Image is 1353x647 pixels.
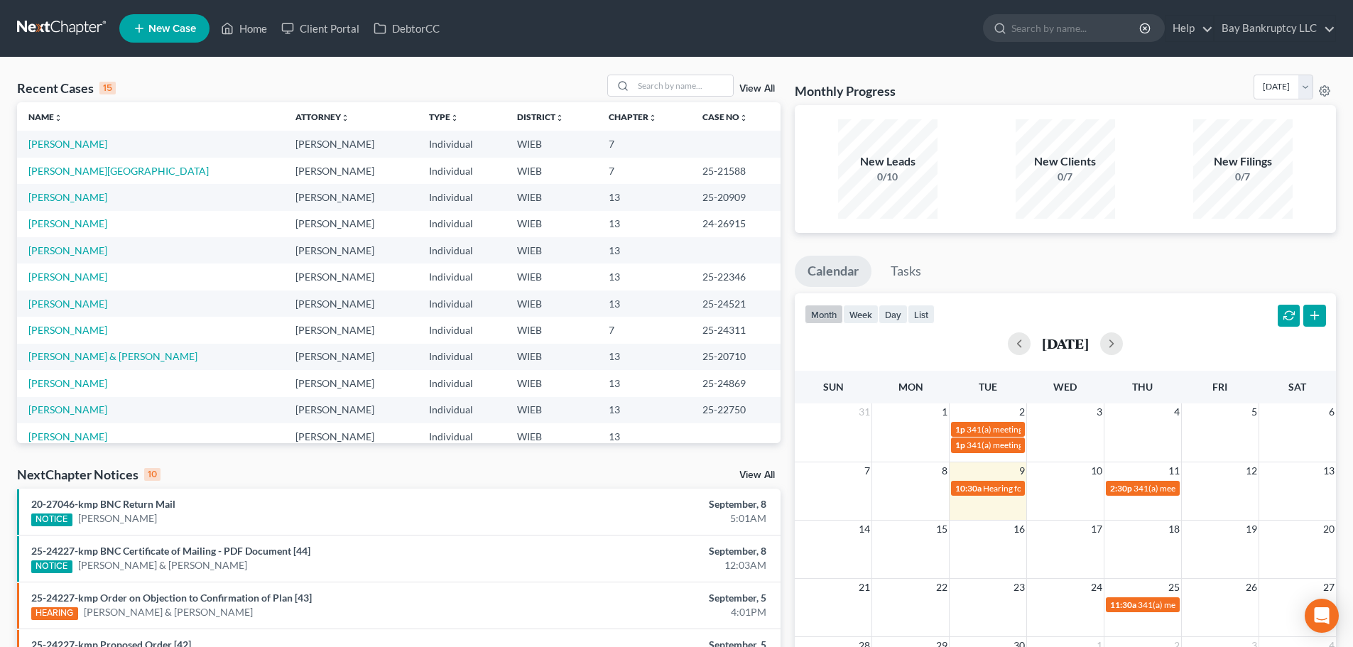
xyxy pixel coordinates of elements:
[284,317,418,343] td: [PERSON_NAME]
[1016,153,1115,170] div: New Clients
[691,184,781,210] td: 25-20909
[284,158,418,184] td: [PERSON_NAME]
[940,462,949,479] span: 8
[1042,336,1089,351] h2: [DATE]
[857,579,871,596] span: 21
[429,112,459,122] a: Typeunfold_more
[1244,579,1259,596] span: 26
[284,423,418,450] td: [PERSON_NAME]
[274,16,366,41] a: Client Portal
[366,16,447,41] a: DebtorCC
[148,23,196,34] span: New Case
[31,607,78,620] div: HEARING
[84,605,253,619] a: [PERSON_NAME] & [PERSON_NAME]
[1090,462,1104,479] span: 10
[506,290,597,317] td: WIEB
[418,423,506,450] td: Individual
[506,263,597,290] td: WIEB
[1132,381,1153,393] span: Thu
[597,290,691,317] td: 13
[1327,403,1336,420] span: 6
[1016,170,1115,184] div: 0/7
[506,344,597,370] td: WIEB
[1244,521,1259,538] span: 19
[597,237,691,263] td: 13
[691,290,781,317] td: 25-24521
[1090,579,1104,596] span: 24
[28,191,107,203] a: [PERSON_NAME]
[691,211,781,237] td: 24-26915
[1215,16,1335,41] a: Bay Bankruptcy LLC
[979,381,997,393] span: Tue
[28,271,107,283] a: [PERSON_NAME]
[648,114,657,122] i: unfold_more
[28,138,107,150] a: [PERSON_NAME]
[1165,16,1213,41] a: Help
[78,511,157,526] a: [PERSON_NAME]
[1212,381,1227,393] span: Fri
[284,397,418,423] td: [PERSON_NAME]
[418,158,506,184] td: Individual
[1244,462,1259,479] span: 12
[555,114,564,122] i: unfold_more
[795,82,896,99] h3: Monthly Progress
[597,184,691,210] td: 13
[17,466,161,483] div: NextChapter Notices
[1110,483,1132,494] span: 2:30p
[857,403,871,420] span: 31
[28,377,107,389] a: [PERSON_NAME]
[28,112,63,122] a: Nameunfold_more
[935,579,949,596] span: 22
[78,558,247,572] a: [PERSON_NAME] & [PERSON_NAME]
[691,397,781,423] td: 25-22750
[1053,381,1077,393] span: Wed
[28,217,107,229] a: [PERSON_NAME]
[17,80,116,97] div: Recent Cases
[1250,403,1259,420] span: 5
[691,317,781,343] td: 25-24311
[284,237,418,263] td: [PERSON_NAME]
[418,263,506,290] td: Individual
[284,263,418,290] td: [PERSON_NAME]
[418,211,506,237] td: Individual
[1322,579,1336,596] span: 27
[1173,403,1181,420] span: 4
[1134,483,1271,494] span: 341(a) meeting for [PERSON_NAME]
[879,305,908,324] button: day
[1110,599,1136,610] span: 11:30a
[506,158,597,184] td: WIEB
[28,244,107,256] a: [PERSON_NAME]
[1322,521,1336,538] span: 20
[1011,15,1141,41] input: Search by name...
[418,131,506,157] td: Individual
[295,112,349,122] a: Attorneyunfold_more
[31,560,72,573] div: NOTICE
[908,305,935,324] button: list
[506,370,597,396] td: WIEB
[739,114,748,122] i: unfold_more
[634,75,733,96] input: Search by name...
[739,470,775,480] a: View All
[28,350,197,362] a: [PERSON_NAME] & [PERSON_NAME]
[795,256,871,287] a: Calendar
[531,558,766,572] div: 12:03AM
[28,298,107,310] a: [PERSON_NAME]
[1090,521,1104,538] span: 17
[284,344,418,370] td: [PERSON_NAME]
[531,544,766,558] div: September, 8
[955,440,965,450] span: 1p
[898,381,923,393] span: Mon
[691,263,781,290] td: 25-22346
[597,158,691,184] td: 7
[418,237,506,263] td: Individual
[506,237,597,263] td: WIEB
[1095,403,1104,420] span: 3
[955,483,982,494] span: 10:30a
[28,324,107,336] a: [PERSON_NAME]
[940,403,949,420] span: 1
[517,112,564,122] a: Districtunfold_more
[823,381,844,393] span: Sun
[955,424,965,435] span: 1p
[450,114,459,122] i: unfold_more
[418,397,506,423] td: Individual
